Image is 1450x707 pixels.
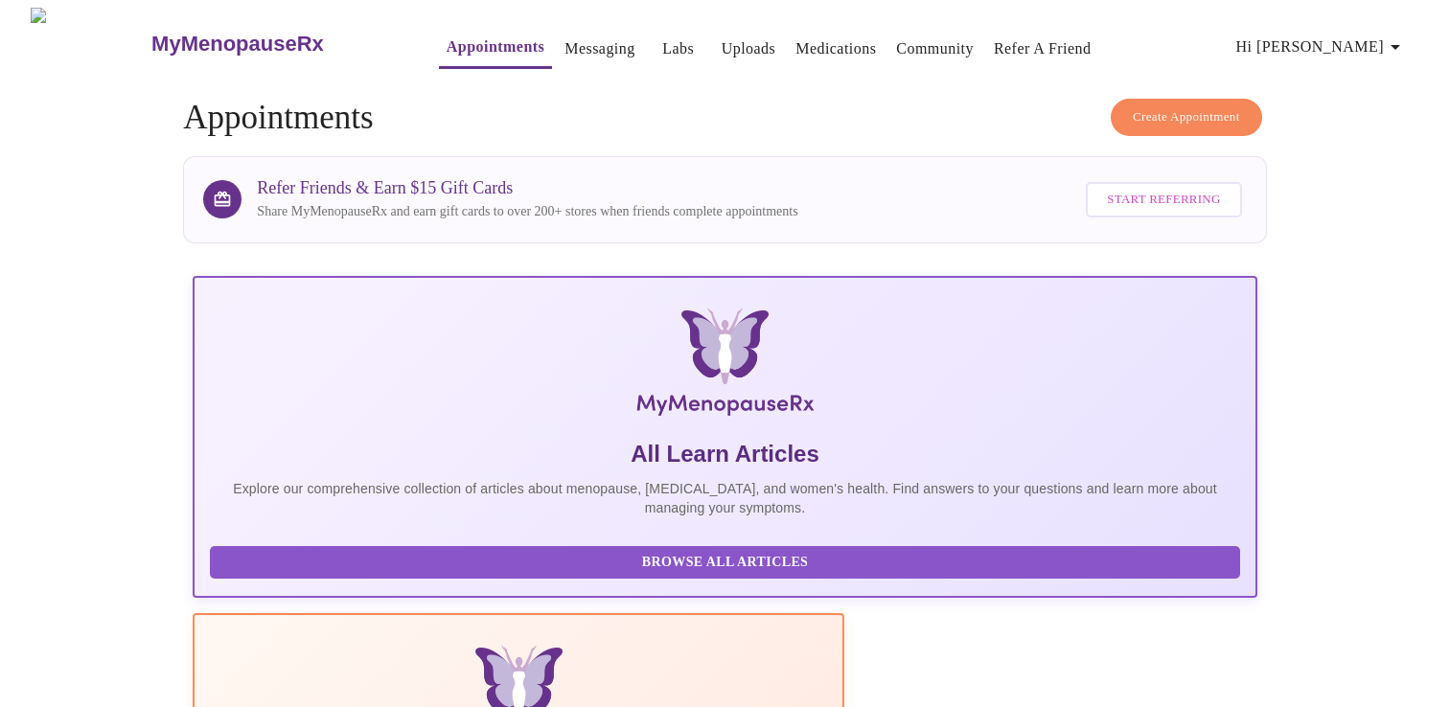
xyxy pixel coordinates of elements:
span: Create Appointment [1133,106,1240,128]
a: Community [896,35,974,62]
h3: Refer Friends & Earn $15 Gift Cards [257,178,797,198]
a: Refer a Friend [994,35,1092,62]
button: Hi [PERSON_NAME] [1229,28,1415,66]
button: Create Appointment [1111,99,1262,136]
h4: Appointments [183,99,1266,137]
a: Messaging [564,35,634,62]
button: Browse All Articles [210,546,1239,580]
a: Start Referring [1081,172,1246,227]
p: Explore our comprehensive collection of articles about menopause, [MEDICAL_DATA], and women's hea... [210,479,1239,517]
a: Appointments [447,34,544,60]
button: Labs [648,30,709,68]
button: Messaging [557,30,642,68]
button: Medications [788,30,884,68]
h3: MyMenopauseRx [151,32,324,57]
button: Appointments [439,28,552,69]
a: Uploads [722,35,776,62]
span: Start Referring [1107,189,1220,211]
span: Hi [PERSON_NAME] [1236,34,1407,60]
a: Browse All Articles [210,553,1244,569]
p: Share MyMenopauseRx and earn gift cards to over 200+ stores when friends complete appointments [257,202,797,221]
img: MyMenopauseRx Logo [370,308,1080,423]
button: Uploads [714,30,784,68]
h5: All Learn Articles [210,439,1239,469]
a: MyMenopauseRx [150,11,401,78]
span: Browse All Articles [229,551,1220,575]
button: Refer a Friend [986,30,1099,68]
button: Community [888,30,981,68]
button: Start Referring [1086,182,1241,217]
a: Medications [795,35,876,62]
a: Labs [662,35,694,62]
img: MyMenopauseRx Logo [31,8,150,80]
